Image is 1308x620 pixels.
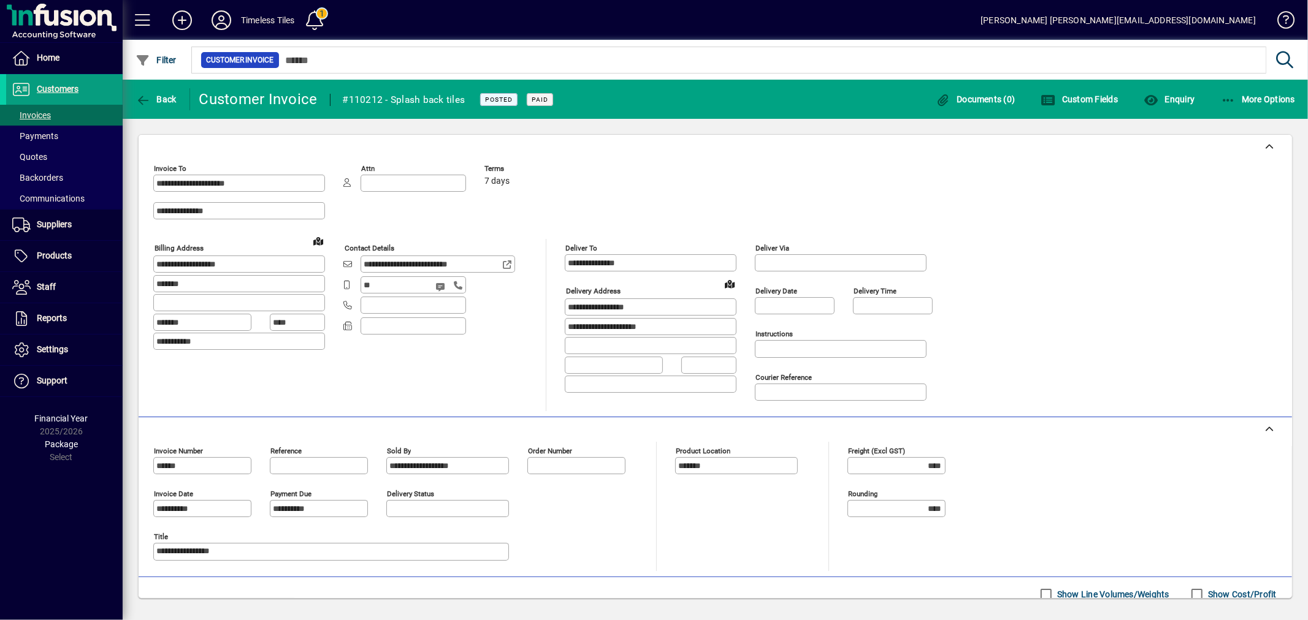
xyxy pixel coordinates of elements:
span: Products [37,251,72,260]
mat-label: Instructions [755,330,793,338]
span: Communications [12,194,85,203]
span: Posted [485,96,513,104]
button: Enquiry [1141,88,1198,110]
button: Documents (0) [933,88,1019,110]
span: Invoices [12,110,51,120]
a: Knowledge Base [1268,2,1293,42]
mat-label: Product location [676,447,730,455]
span: Reports [37,313,67,323]
button: Profile [202,9,241,31]
a: Invoices [6,105,123,126]
a: Staff [6,272,123,303]
span: Custom Fields [1041,94,1119,104]
span: Support [37,376,67,385]
span: 7 days [484,176,510,186]
button: Send SMS [427,272,456,301]
button: Add [163,9,202,31]
label: Show Line Volumes/Weights [1055,588,1169,600]
span: Quotes [12,152,47,162]
a: View on map [720,274,740,293]
span: Customers [37,84,78,94]
mat-label: Sold by [387,447,411,455]
mat-label: Deliver To [565,244,597,252]
a: Reports [6,303,123,334]
a: Suppliers [6,210,123,240]
span: Back [136,94,177,104]
a: View on map [308,231,328,251]
mat-label: Invoice To [154,164,186,173]
a: Settings [6,335,123,365]
mat-label: Freight (excl GST) [848,447,905,455]
mat-label: Courier Reference [755,373,812,382]
span: More Options [1221,94,1296,104]
div: #110212 - Splash back tiles [343,90,465,110]
span: Home [37,53,59,62]
span: Payments [12,131,58,141]
label: Show Cost/Profit [1206,588,1277,600]
div: [PERSON_NAME] [PERSON_NAME][EMAIL_ADDRESS][DOMAIN_NAME] [981,10,1256,30]
span: Paid [532,96,548,104]
span: Terms [484,165,558,173]
mat-label: Invoice date [154,490,193,498]
mat-label: Delivery time [854,287,897,295]
span: Backorders [12,173,63,183]
mat-label: Deliver via [755,244,789,252]
mat-label: Payment due [270,490,312,498]
app-page-header-button: Back [123,88,190,110]
span: Package [45,439,78,449]
a: Payments [6,126,123,146]
mat-label: Attn [361,164,375,173]
button: More Options [1218,88,1299,110]
a: Products [6,241,123,271]
span: Suppliers [37,219,72,229]
span: Settings [37,344,68,354]
span: Enquiry [1144,94,1195,104]
mat-label: Rounding [848,490,878,498]
mat-label: Reference [270,447,302,455]
span: Financial Year [35,414,88,423]
a: Home [6,43,123,74]
mat-label: Delivery status [387,490,434,498]
mat-label: Title [154,532,168,541]
span: Filter [136,55,177,65]
a: Support [6,366,123,396]
button: Back [132,88,180,110]
div: Timeless Tiles [241,10,294,30]
mat-label: Delivery date [755,287,797,295]
mat-label: Order number [528,447,572,455]
a: Quotes [6,146,123,167]
div: Customer Invoice [199,89,318,109]
mat-label: Invoice number [154,447,203,455]
a: Backorders [6,167,123,188]
span: Documents (0) [936,94,1015,104]
a: Communications [6,188,123,209]
span: Customer Invoice [206,54,274,66]
span: Staff [37,282,56,292]
button: Custom Fields [1038,88,1122,110]
button: Filter [132,49,180,71]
